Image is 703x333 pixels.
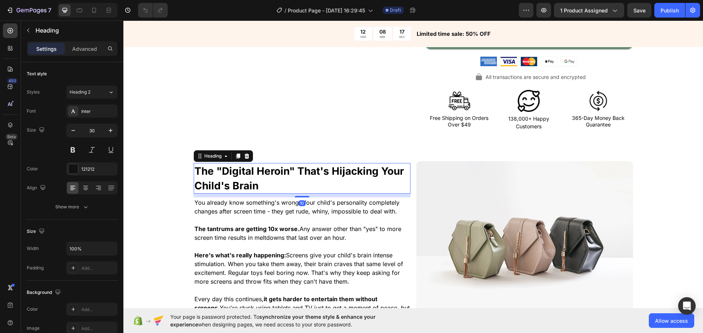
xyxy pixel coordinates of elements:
[449,94,501,107] span: 365-Day Money Back Guarantee
[175,180,182,186] div: 10
[27,125,46,135] div: Size
[70,89,90,95] span: Heading 2
[71,275,254,291] strong: it gets harder to entertain them without screens.
[27,227,46,236] div: Size
[27,265,44,271] div: Padding
[27,245,39,252] div: Width
[72,45,97,53] p: Advanced
[464,69,486,91] img: gempages_578278445276988092-bd0f61e4-ce69-4bce-8faa-70ecd9d0f4a0.png
[66,86,118,99] button: Heading 2
[678,297,696,315] div: Open Intercom Messenger
[81,325,116,332] div: Add...
[661,7,679,14] div: Publish
[627,3,651,18] button: Save
[27,288,62,298] div: Background
[554,3,624,18] button: 1 product assigned
[417,36,434,46] img: gempages_578278445276988092-28c6b312-cb63-4650-87dd-072302ebbbe6.png
[27,200,118,213] button: Show more
[170,313,404,328] span: Your page is password protected. To when designing pages, we need access to your store password.
[397,36,414,46] img: gempages_578278445276988092-7baf6700-af52-4fd6-9244-5c580a150a44.png
[71,231,280,265] span: Screens give your child's brain intense stimulation. When you take them away, their brain craves ...
[67,242,117,255] input: Auto
[27,108,36,114] div: Font
[27,89,40,95] div: Styles
[649,313,694,328] button: Allow access
[288,7,365,14] span: Product Page - [DATE] 16:29:45
[3,3,55,18] button: 7
[55,203,89,211] div: Show more
[560,7,608,14] span: 1 product assigned
[170,314,376,328] span: synchronize your theme style & enhance your experience
[325,69,347,91] img: gempages_578278445276988092-c5abfec6-cc1c-41ad-80d1-c36ec1f7baa5.png
[27,325,40,332] div: Image
[81,108,116,115] div: Inter
[27,183,47,193] div: Align
[36,45,57,53] p: Settings
[284,7,286,14] span: /
[362,53,462,60] span: All transactions are secure and encrypted
[71,205,278,221] span: Any answer other than "yes" to more screen time results in meltdowns that last over an hour.
[81,265,116,272] div: Add...
[71,178,276,194] span: You already know something's wrong. Your child's personality completely changes after screen time...
[48,6,51,15] p: 7
[123,20,703,308] iframe: Design area
[394,69,416,91] img: gempages_578278445276988092-dd2ad5ba-03e9-467d-aaec-8faac0459d5e.png
[385,95,426,109] span: 138,000+ Happy Customers
[306,94,365,107] span: Free Shipping on Orders Over $49
[71,144,280,171] strong: The "Digital Heroin" That's Hijacking Your Child's Brain
[138,3,168,18] div: Undo/Redo
[7,78,18,84] div: 450
[71,275,286,300] span: Every day this continues, You're stuck using tablets and TV just to get a moment of peace, but th...
[5,134,18,140] div: Beta
[36,26,115,35] p: Heading
[81,306,116,313] div: Add...
[79,132,100,139] div: Heading
[71,231,163,238] strong: Here's what's really happening:
[293,141,510,303] img: image_demo.jpg
[81,166,116,173] div: 121212
[357,36,373,46] img: gempages_578278445276988092-ea844817-0d66-420a-81a8-0616fff8fddb.png
[71,205,176,212] strong: The tantrums are getting 10x worse.
[27,306,38,313] div: Color
[655,317,688,325] span: Allow access
[633,7,646,14] span: Save
[27,166,38,172] div: Color
[377,36,394,46] img: gempages_578278445276988092-690010f0-214b-410d-b8b1-4b9b82e13644.png
[654,3,685,18] button: Publish
[27,71,47,77] div: Text style
[438,36,454,46] img: gempages_578278445276988092-993a4b26-55a2-4947-b6fc-740e8c5030c5.png
[70,143,287,173] h2: Rich Text Editor. Editing area: main
[390,7,401,14] span: Draft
